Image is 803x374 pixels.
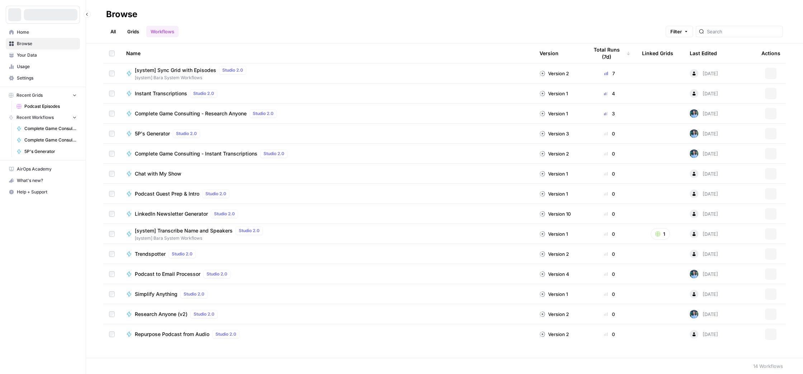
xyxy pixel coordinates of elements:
[588,170,631,177] div: 0
[588,210,631,217] div: 0
[214,211,235,217] span: Studio 2.0
[263,150,284,157] span: Studio 2.0
[540,331,569,338] div: Version 2
[16,92,43,99] span: Recent Grids
[135,75,249,81] span: [system] Bara System Workflows
[146,26,179,37] a: Workflows
[690,69,718,78] div: [DATE]
[690,129,698,138] img: 4cjovsdt7jh7og8qs2b3rje2pqfw
[6,175,80,186] button: What's new?
[253,110,274,117] span: Studio 2.0
[540,190,568,197] div: Version 1
[666,26,693,37] button: Filter
[24,137,77,143] span: Complete Game Consulting - Research Anyone
[135,67,216,74] span: [system] Sync Grid with Episodes
[642,43,673,63] div: Linked Grids
[17,29,77,35] span: Home
[135,190,199,197] span: Podcast Guest Prep & Intro
[17,40,77,47] span: Browse
[6,163,80,175] a: AirOps Academy
[13,123,80,134] a: Complete Game Consulting - Instant Transcriptions
[24,125,77,132] span: Complete Game Consulting - Instant Transcriptions
[690,310,718,318] div: [DATE]
[588,331,631,338] div: 0
[126,270,528,278] a: Podcast to Email ProcessorStudio 2.0
[707,28,780,35] input: Search
[588,130,631,137] div: 0
[540,110,568,117] div: Version 1
[540,43,559,63] div: Version
[690,270,698,278] img: 4cjovsdt7jh7og8qs2b3rje2pqfw
[13,146,80,157] a: 5P's Generator
[588,70,631,77] div: 7
[135,235,266,241] span: [system] Bara System Workflows
[588,110,631,117] div: 3
[135,130,170,137] span: 5P's Generator
[690,149,698,158] img: 4cjovsdt7jh7og8qs2b3rje2pqfw
[106,9,137,20] div: Browse
[690,109,698,118] img: 4cjovsdt7jh7og8qs2b3rje2pqfw
[690,290,718,298] div: [DATE]
[206,271,227,277] span: Studio 2.0
[17,52,77,58] span: Your Data
[184,291,204,297] span: Studio 2.0
[126,290,528,298] a: Simplify AnythingStudio 2.0
[690,250,718,258] div: [DATE]
[126,109,528,118] a: Complete Game Consulting - Research AnyoneStudio 2.0
[6,61,80,72] a: Usage
[6,90,80,101] button: Recent Grids
[540,270,569,278] div: Version 4
[540,170,568,177] div: Version 1
[24,148,77,155] span: 5P's Generator
[753,363,783,370] div: 14 Workflows
[126,129,528,138] a: 5P's GeneratorStudio 2.0
[106,26,120,37] a: All
[135,250,166,258] span: Trendspotter
[172,251,193,257] span: Studio 2.0
[588,291,631,298] div: 0
[126,310,528,318] a: Research Anyone (v2)Studio 2.0
[690,230,718,238] div: [DATE]
[690,149,718,158] div: [DATE]
[123,26,143,37] a: Grids
[690,270,718,278] div: [DATE]
[540,130,569,137] div: Version 3
[13,134,80,146] a: Complete Game Consulting - Research Anyone
[135,90,187,97] span: Instant Transcriptions
[6,186,80,198] button: Help + Support
[126,250,528,258] a: TrendspotterStudio 2.0
[135,150,257,157] span: Complete Game Consulting - Instant Transcriptions
[651,228,670,240] button: 1
[690,109,718,118] div: [DATE]
[588,190,631,197] div: 0
[540,90,568,97] div: Version 1
[540,311,569,318] div: Version 2
[6,72,80,84] a: Settings
[17,166,77,172] span: AirOps Academy
[670,28,682,35] span: Filter
[13,101,80,112] a: Podcast Episodes
[6,38,80,49] a: Browse
[135,270,200,278] span: Podcast to Email Processor
[126,170,528,177] a: Chat with My Show
[126,210,528,218] a: LinkedIn Newsletter GeneratorStudio 2.0
[540,150,569,157] div: Version 2
[588,250,631,258] div: 0
[588,150,631,157] div: 0
[135,227,233,234] span: [system] Transcribe Name and Speakers
[540,210,571,217] div: Version 10
[205,191,226,197] span: Studio 2.0
[126,66,528,81] a: [system] Sync Grid with EpisodesStudio 2.0[system] Bara System Workflows
[690,89,718,98] div: [DATE]
[126,190,528,198] a: Podcast Guest Prep & IntroStudio 2.0
[690,310,698,318] img: 4cjovsdt7jh7og8qs2b3rje2pqfw
[16,114,54,121] span: Recent Workflows
[761,43,780,63] div: Actions
[588,270,631,278] div: 0
[690,210,718,218] div: [DATE]
[6,27,80,38] a: Home
[588,90,631,97] div: 4
[222,67,243,73] span: Studio 2.0
[215,331,236,337] span: Studio 2.0
[194,311,214,317] span: Studio 2.0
